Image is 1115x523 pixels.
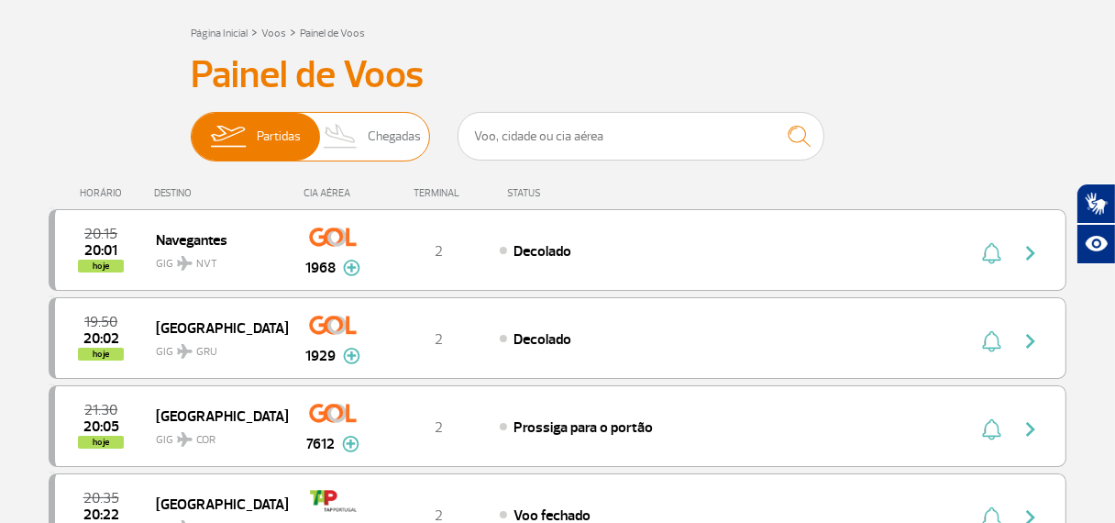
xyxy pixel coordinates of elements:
span: 2025-09-28 20:02:15 [83,332,119,345]
img: seta-direita-painel-voo.svg [1020,418,1042,440]
button: Abrir recursos assistivos. [1076,224,1115,264]
span: 7612 [306,433,335,455]
span: COR [196,432,215,449]
img: destiny_airplane.svg [177,256,193,271]
div: STATUS [498,187,647,199]
a: Página Inicial [191,27,248,40]
span: hoje [78,436,124,449]
span: 2025-09-28 20:22:53 [83,508,119,521]
a: > [290,21,296,42]
div: HORÁRIO [54,187,154,199]
a: Voos [261,27,286,40]
span: 2025-09-28 21:30:00 [84,404,117,417]
div: CIA AÉREA [287,187,379,199]
input: Voo, cidade ou cia aérea [458,112,824,161]
span: Partidas [257,113,301,161]
span: 1929 [305,345,336,367]
span: [GEOGRAPHIC_DATA] [156,404,273,428]
button: Abrir tradutor de língua de sinais. [1076,184,1115,224]
span: 2025-09-28 20:15:00 [84,228,117,240]
div: TERMINAL [379,187,498,199]
img: sino-painel-voo.svg [982,330,1001,352]
img: slider-embarque [199,113,257,161]
div: DESTINO [154,187,288,199]
img: seta-direita-painel-voo.svg [1020,330,1042,352]
span: 2 [435,418,443,437]
span: [GEOGRAPHIC_DATA] [156,316,273,339]
span: Decolado [513,242,571,261]
span: GIG [156,246,273,273]
span: 2025-09-28 19:50:00 [84,316,117,328]
span: hoje [78,348,124,361]
span: 2025-09-28 20:05:00 [83,420,119,433]
span: 2025-09-28 20:35:00 [83,492,119,505]
h3: Painel de Voos [191,52,924,98]
a: Painel de Voos [300,27,365,40]
img: mais-info-painel-voo.svg [342,436,359,452]
span: 2 [435,330,443,349]
span: GIG [156,422,273,449]
span: GIG [156,334,273,361]
img: mais-info-painel-voo.svg [343,348,360,364]
span: Chegadas [368,113,421,161]
span: NVT [196,256,217,273]
div: Plugin de acessibilidade da Hand Talk. [1076,184,1115,264]
a: > [251,21,258,42]
span: 2025-09-28 20:01:38 [84,244,117,257]
img: seta-direita-painel-voo.svg [1020,242,1042,264]
img: sino-painel-voo.svg [982,418,1001,440]
span: Prossiga para o portão [513,418,653,437]
img: destiny_airplane.svg [177,432,193,447]
img: mais-info-painel-voo.svg [343,260,360,276]
img: destiny_airplane.svg [177,344,193,359]
img: slider-desembarque [314,113,368,161]
img: sino-painel-voo.svg [982,242,1001,264]
span: [GEOGRAPHIC_DATA] [156,492,273,516]
span: 1968 [305,257,336,279]
span: GRU [196,344,217,361]
span: 2 [435,242,443,261]
span: Navegantes [156,228,273,251]
span: Decolado [513,330,571,349]
span: hoje [78,260,124,273]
